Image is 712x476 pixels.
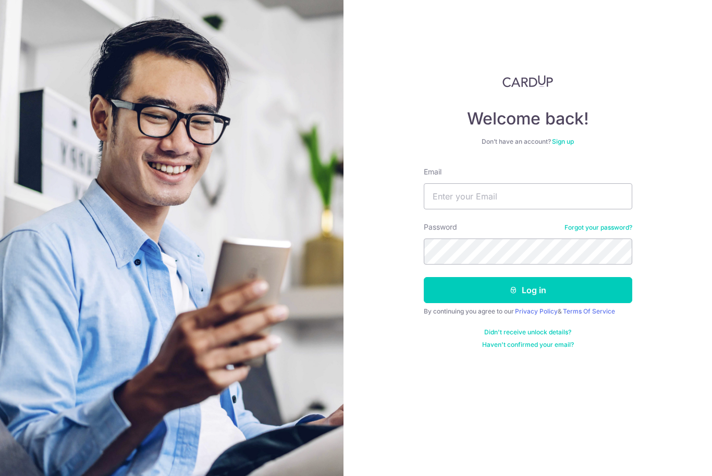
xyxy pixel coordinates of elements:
button: Log in [424,277,632,303]
a: Haven't confirmed your email? [482,341,574,349]
div: Don’t have an account? [424,137,632,146]
a: Didn't receive unlock details? [484,328,571,336]
label: Email [424,167,441,177]
input: Enter your Email [424,183,632,209]
label: Password [424,222,457,232]
h4: Welcome back! [424,108,632,129]
a: Forgot your password? [564,223,632,232]
a: Sign up [552,137,574,145]
div: By continuing you agree to our & [424,307,632,316]
img: CardUp Logo [502,75,554,87]
a: Terms Of Service [563,307,615,315]
a: Privacy Policy [515,307,558,315]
